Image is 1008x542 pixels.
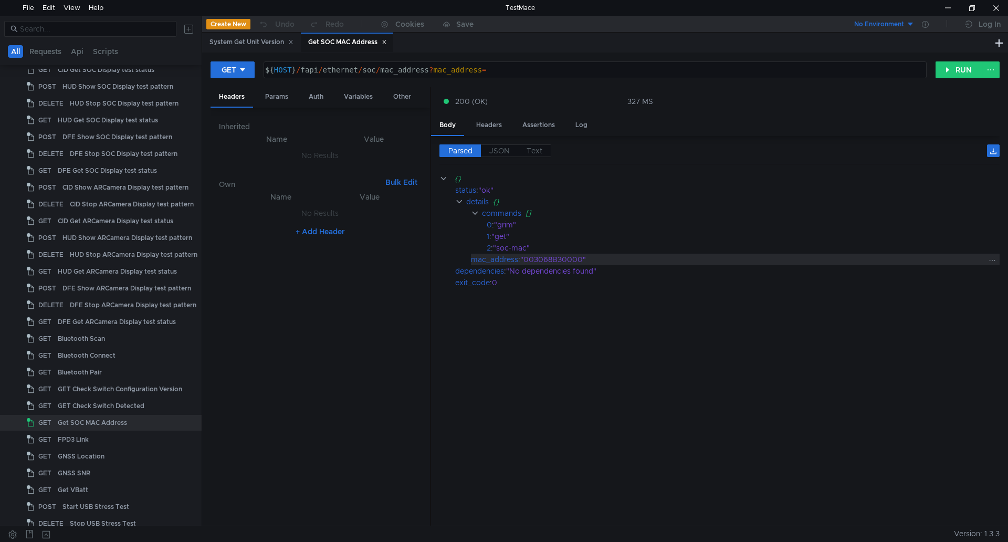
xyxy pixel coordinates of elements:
button: GET [211,61,255,78]
div: HUD Get SOC Display test status [58,112,158,128]
div: Body [431,116,464,136]
span: GET [38,213,51,229]
div: : [487,242,1000,254]
div: Headers [211,87,253,108]
div: Assertions [514,116,563,135]
span: DELETE [38,96,64,111]
div: "ok" [478,184,985,196]
div: HUD Show SOC Display test pattern [62,79,173,95]
div: Get VBatt [58,482,88,498]
nz-embed-empty: No Results [301,151,339,160]
div: {} [455,173,984,184]
div: 0 [492,277,985,288]
div: FPD3 Link [58,432,89,447]
button: Bulk Edit [381,176,422,189]
div: Get SOC MAC Address [308,37,387,48]
span: GET [38,449,51,464]
span: POST [38,79,56,95]
span: DELETE [38,516,64,531]
div: 327 MS [627,97,653,106]
button: Undo [250,16,302,32]
div: DFE Get ARCamera Display test status [58,314,176,330]
div: HUD Stop ARCamera Display test pattern [70,247,197,263]
div: CID Show ARCamera Display test pattern [62,180,188,195]
div: GNSS Location [58,449,104,464]
div: 0 [487,219,492,231]
button: No Environment [842,16,915,33]
div: DFE Stop SOC Display test pattern [70,146,177,162]
div: "003068B30000" [520,254,986,265]
div: GET [222,64,236,76]
div: Get SOC MAC Address [58,415,127,431]
h6: Inherited [219,120,422,133]
div: Log [567,116,596,135]
div: [] [526,207,986,219]
div: exit_code [455,277,490,288]
div: Save [456,20,474,28]
span: DELETE [38,247,64,263]
div: Stop USB Stress Test [70,516,136,531]
span: Version: 1.3.3 [954,526,1000,541]
div: No Environment [854,19,904,29]
div: DFE Get SOC Display test status [58,163,157,179]
div: Bluetooth Pair [58,364,102,380]
div: : [487,219,1000,231]
span: DELETE [38,146,64,162]
div: CID Get SOC Display test status [58,62,154,78]
th: Value [326,191,413,203]
span: Text [527,146,542,155]
span: GET [38,465,51,481]
div: HUD Show ARCamera Display test pattern [62,230,192,246]
span: GET [38,264,51,279]
button: Redo [302,16,351,32]
div: mac_address [471,254,518,265]
span: 200 (OK) [455,96,488,107]
div: Bluetooth Connect [58,348,115,363]
span: GET [38,163,51,179]
div: 1 [487,231,489,242]
div: status [455,184,476,196]
h6: Own [219,178,381,191]
div: Params [257,87,297,107]
div: "No dependencies found" [506,265,986,277]
span: GET [38,398,51,414]
div: {} [493,196,985,207]
button: Scripts [90,45,121,58]
span: POST [38,180,56,195]
span: GET [38,381,51,397]
span: GET [38,482,51,498]
div: System Get Unit Version [209,37,293,48]
button: Requests [26,45,65,58]
div: GET Check Switch Detected [58,398,144,414]
div: 2 [487,242,491,254]
span: GET [38,331,51,347]
div: DFE Show SOC Display test pattern [62,129,172,145]
button: RUN [936,61,982,78]
div: : [455,265,1000,277]
div: : [455,184,1000,196]
th: Name [236,191,326,203]
button: Api [68,45,87,58]
div: GNSS SNR [58,465,90,481]
div: commands [482,207,521,219]
div: Start USB Stress Test [62,499,129,515]
th: Value [326,133,422,145]
div: Undo [275,18,295,30]
div: DFE Stop ARCamera Display test pattern [70,297,196,313]
div: DFE Show ARCamera Display test pattern [62,280,191,296]
div: dependencies [455,265,504,277]
div: Auth [300,87,332,107]
button: Create New [206,19,250,29]
div: HUD Get ARCamera Display test status [58,264,177,279]
div: Cookies [395,18,424,30]
nz-embed-empty: No Results [301,209,339,218]
div: GET Check Switch Configuration Version [58,381,182,397]
div: details [466,196,489,207]
div: Redo [325,18,344,30]
input: Search... [20,23,170,35]
div: CID Get ARCamera Display test status [58,213,173,229]
div: : [471,254,1000,265]
span: Parsed [448,146,472,155]
button: All [8,45,23,58]
div: : [487,231,1000,242]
